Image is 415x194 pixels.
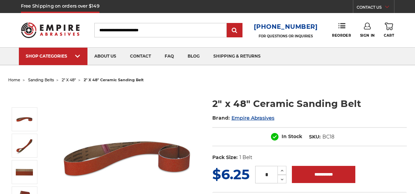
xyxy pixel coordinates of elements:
a: contact [123,48,158,65]
a: home [8,77,20,82]
a: about us [87,48,123,65]
span: Brand: [212,115,230,121]
span: Cart [384,33,394,38]
h1: 2" x 48" Ceramic Sanding Belt [212,97,407,110]
a: faq [158,48,181,65]
a: sanding belts [28,77,54,82]
dt: SKU: [309,133,321,141]
img: 2" x 48" Cer Sanding Belt [16,163,33,181]
a: shipping & returns [206,48,268,65]
a: 2" x 48" [62,77,76,82]
img: Empire Abrasives [21,19,80,41]
span: In Stock [282,133,302,140]
span: Sign In [360,33,375,38]
span: $6.25 [212,166,250,183]
dd: BC18 [322,133,334,141]
img: 2" x 48" Sanding Belt - Ceramic [16,111,33,128]
a: Reorder [332,23,351,37]
dt: Pack Size: [212,154,238,161]
span: 2" x 48" ceramic sanding belt [84,77,144,82]
a: blog [181,48,206,65]
a: Cart [384,23,394,38]
div: SHOP CATEGORIES [26,53,81,59]
a: CONTACT US [357,3,394,13]
input: Submit [228,24,241,37]
p: FOR QUESTIONS OR INQUIRIES [254,34,318,38]
a: Empire Abrasives [232,115,274,121]
a: [PHONE_NUMBER] [254,22,318,32]
img: 2" x 48" Ceramic Sanding Belt [16,137,33,154]
span: Reorder [332,33,351,38]
dd: 1 Belt [239,154,252,161]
